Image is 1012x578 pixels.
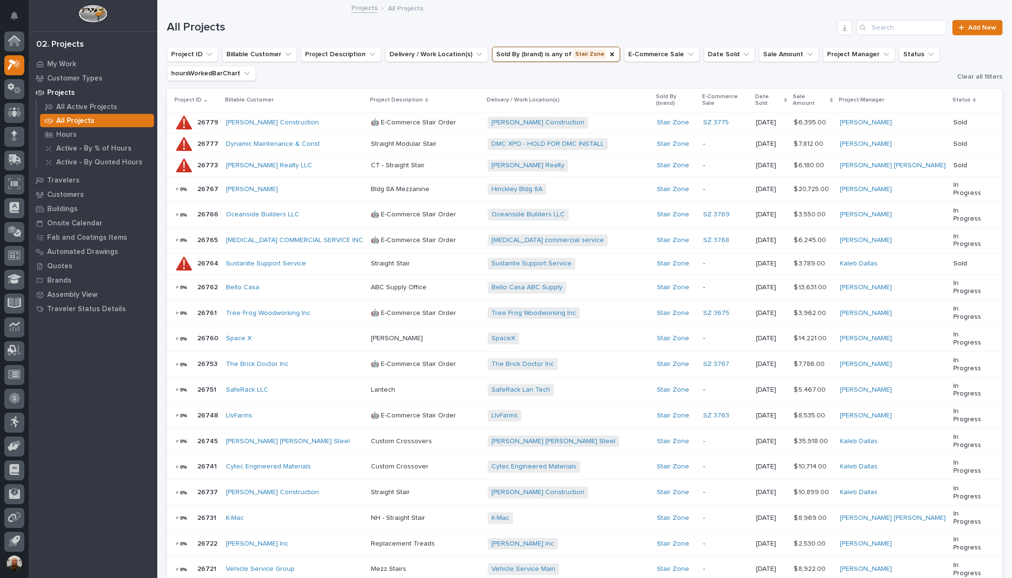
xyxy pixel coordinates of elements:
[953,119,987,127] p: Sold
[226,412,252,420] a: LIvFarms
[840,540,892,548] a: [PERSON_NAME]
[56,103,117,112] p: All Active Projects
[47,74,102,83] p: Customer Types
[29,273,157,287] a: Brands
[222,47,297,62] button: Billable Customer
[226,236,363,244] a: [MEDICAL_DATA] COMMERCIAL SERVICE INC
[703,514,749,522] p: -
[756,140,786,148] p: [DATE]
[703,540,749,548] p: -
[29,85,157,100] a: Projects
[840,565,892,573] a: [PERSON_NAME]
[371,160,427,170] p: CT - Straight Stair
[371,410,458,420] p: 🤖 E-Commerce Stair Order
[167,428,1002,454] tr: 2674526745 [PERSON_NAME] [PERSON_NAME] Steel Custom CrossoversCustom Crossovers [PERSON_NAME] [PE...
[657,140,689,148] a: Stair Zone
[371,117,458,127] p: 🤖 E-Commerce Stair Order
[756,386,786,394] p: [DATE]
[703,360,729,368] a: SZ 3767
[704,47,755,62] button: Date Sold
[840,211,892,219] a: [PERSON_NAME]
[167,352,1002,377] tr: 2675326753 The Brick Doctor Inc 🤖 E-Commerce Stair Order🤖 E-Commerce Stair Order The Brick Doctor...
[226,488,319,497] a: [PERSON_NAME] Construction
[351,2,378,13] a: Projects
[657,437,689,446] a: Stair Zone
[756,162,786,170] p: [DATE]
[840,260,878,268] a: Kaleb Dallas
[794,487,831,497] p: $ 10,899.00
[29,230,157,244] a: Fab and Coatings Items
[953,260,987,268] p: Sold
[226,335,252,343] a: Space X
[491,140,604,148] a: DMC XPO - HOLD FOR DMC INSTALL
[755,91,781,109] p: Date Sold
[794,160,826,170] p: $ 6,180.00
[491,360,554,368] a: The Brick Doctor Inc
[371,436,434,446] p: Custom Crossovers
[37,128,157,141] a: Hours
[226,565,295,573] a: Vehicle Service Group
[491,540,554,548] a: [PERSON_NAME] Inc
[47,248,118,256] p: Automated Drawings
[756,335,786,343] p: [DATE]
[794,333,828,343] p: $ 14,221.00
[167,155,1002,176] tr: 2677326773 [PERSON_NAME] Realty LLC CT - Straight StairCT - Straight Stair [PERSON_NAME] Realty S...
[167,531,1002,557] tr: 2672226722 [PERSON_NAME] Inc Replacement TreadsReplacement Treads [PERSON_NAME] Inc Stair Zone -[...
[487,95,560,105] p: Delivery / Work Location(s)
[657,284,689,292] a: Stair Zone
[957,72,1002,81] span: Clear all filters
[840,386,892,394] a: [PERSON_NAME]
[657,386,689,394] a: Stair Zone
[226,185,278,193] a: [PERSON_NAME]
[47,262,72,271] p: Quotes
[840,284,892,292] a: [PERSON_NAME]
[756,514,786,522] p: [DATE]
[47,219,102,228] p: Onsite Calendar
[952,95,971,105] p: Status
[953,356,987,373] p: In Progress
[756,488,786,497] p: [DATE]
[657,565,689,573] a: Stair Zone
[968,24,996,31] span: Add New
[657,514,689,522] a: Stair Zone
[167,480,1002,506] tr: 2673726737 [PERSON_NAME] Construction Straight StairStraight Stair [PERSON_NAME] Construction Sta...
[371,282,429,292] p: ABC Supply Office
[371,461,430,471] p: Custom Crossover
[56,144,132,153] p: Active - By % of Hours
[794,512,828,522] p: $ 8,969.00
[703,119,729,127] a: SZ 3775
[953,433,987,449] p: In Progress
[197,234,220,244] p: 26765
[756,309,786,317] p: [DATE]
[371,512,427,522] p: NH - Straight Stair
[703,211,730,219] a: SZ 3769
[756,236,786,244] p: [DATE]
[657,162,689,170] a: Stair Zone
[174,95,202,105] p: Project ID
[226,140,320,148] a: Dynamic Maintenance & Const
[47,305,126,314] p: Traveler Status Details
[703,140,749,148] p: -
[226,514,244,522] a: K-Mac
[703,260,749,268] p: -
[840,488,878,497] a: Kaleb Dallas
[794,138,825,148] p: $ 7,812.00
[371,183,431,193] p: Bldg 8A Mezzanine
[226,463,311,471] a: Cytec Engineered Materials
[840,412,892,420] a: [PERSON_NAME]
[47,205,78,213] p: Buildings
[226,309,310,317] a: Tree Frog Woodworking Inc
[197,258,220,268] p: 26764
[29,287,157,302] a: Assembly View
[657,236,689,244] a: Stair Zone
[953,181,987,197] p: In Progress
[29,244,157,259] a: Automated Drawings
[953,140,987,148] p: Sold
[167,326,1002,352] tr: 2676026760 Space X [PERSON_NAME][PERSON_NAME] SpaceX Stair Zone -[DATE]$ 14,221.00$ 14,221.00 [PE...
[953,407,987,424] p: In Progress
[371,234,458,244] p: 🤖 E-Commerce Stair Order
[226,360,288,368] a: The Brick Doctor Inc
[491,463,576,471] a: Cytec Engineered Materials
[47,291,97,299] p: Assembly View
[703,488,749,497] p: -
